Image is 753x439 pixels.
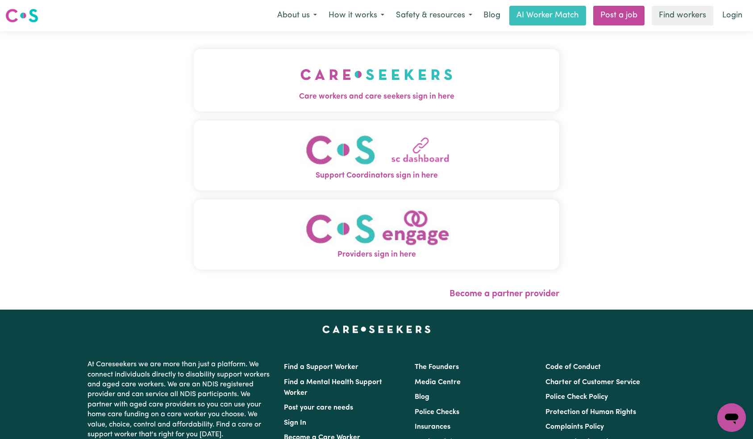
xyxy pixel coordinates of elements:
a: Protection of Human Rights [545,409,636,416]
a: Police Check Policy [545,393,608,401]
iframe: Button to launch messaging window [717,403,746,432]
a: Find workers [652,6,713,25]
button: Care workers and care seekers sign in here [194,49,560,112]
a: Become a partner provider [449,290,559,298]
button: How it works [323,6,390,25]
button: Providers sign in here [194,199,560,269]
a: Login [717,6,748,25]
a: Media Centre [415,379,461,386]
a: AI Worker Match [509,6,586,25]
a: Blog [415,393,429,401]
a: Police Checks [415,409,459,416]
a: Post your care needs [284,404,353,411]
a: Insurances [415,423,450,431]
a: Find a Support Worker [284,364,358,371]
a: Charter of Customer Service [545,379,640,386]
a: The Founders [415,364,459,371]
img: Careseekers logo [5,8,38,24]
a: Careseekers home page [322,326,431,333]
a: Careseekers logo [5,5,38,26]
a: Blog [478,6,506,25]
button: Safety & resources [390,6,478,25]
a: Find a Mental Health Support Worker [284,379,382,397]
span: Providers sign in here [194,249,560,261]
span: Care workers and care seekers sign in here [194,91,560,103]
span: Support Coordinators sign in here [194,170,560,182]
a: Post a job [593,6,645,25]
a: Complaints Policy [545,423,604,431]
button: About us [271,6,323,25]
a: Code of Conduct [545,364,601,371]
a: Sign In [284,419,306,427]
button: Support Coordinators sign in here [194,120,560,191]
